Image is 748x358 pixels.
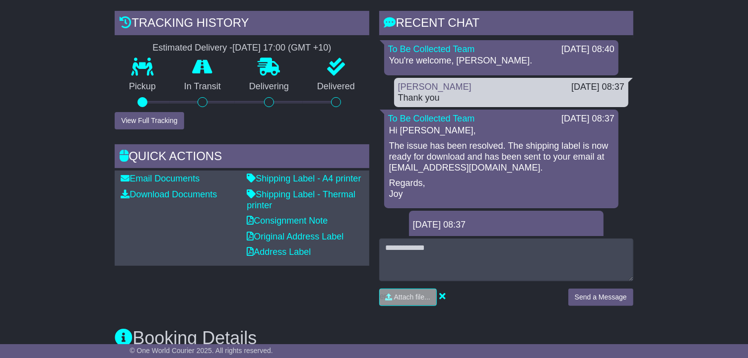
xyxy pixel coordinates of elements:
p: Hi [PERSON_NAME], [389,125,613,136]
div: RECENT CHAT [379,11,633,38]
h3: Booking Details [115,328,633,348]
a: Shipping Label - A4 printer [247,174,361,183]
p: Delivered [303,81,369,92]
a: Address Label [247,247,311,257]
span: © One World Courier 2025. All rights reserved. [130,347,273,355]
a: To Be Collected Team [388,44,475,54]
div: Estimated Delivery - [115,43,369,54]
div: [DATE] 08:37 [571,82,624,93]
p: Regards, Joy [389,178,613,199]
a: [PERSON_NAME] [398,82,472,92]
a: To Be Collected Team [388,114,475,123]
div: Thank you [398,93,624,104]
a: Shipping Label - Thermal printer [247,189,355,210]
p: The issue has been resolved. The shipping label is now ready for download and has been sent to yo... [389,141,613,173]
div: Quick Actions [115,144,369,171]
p: Delivering [235,81,303,92]
p: You're welcome, [PERSON_NAME]. [389,56,613,66]
p: Pickup [115,81,170,92]
a: Consignment Note [247,216,328,226]
div: [DATE] 08:37 [561,114,614,124]
div: [DATE] 08:40 [561,44,614,55]
p: In Transit [170,81,235,92]
button: View Full Tracking [115,112,184,129]
a: Email Documents [121,174,200,183]
a: Original Address Label [247,232,343,241]
div: Tracking history [115,11,369,38]
p: Email with booking OWCAU637588AU documents was sent to [EMAIL_ADDRESS][DOMAIN_NAME]. [414,236,599,268]
a: Download Documents [121,189,217,199]
div: [DATE] 17:00 (GMT +10) [232,43,331,54]
div: [DATE] 08:37 [413,220,600,231]
button: Send a Message [568,289,633,306]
